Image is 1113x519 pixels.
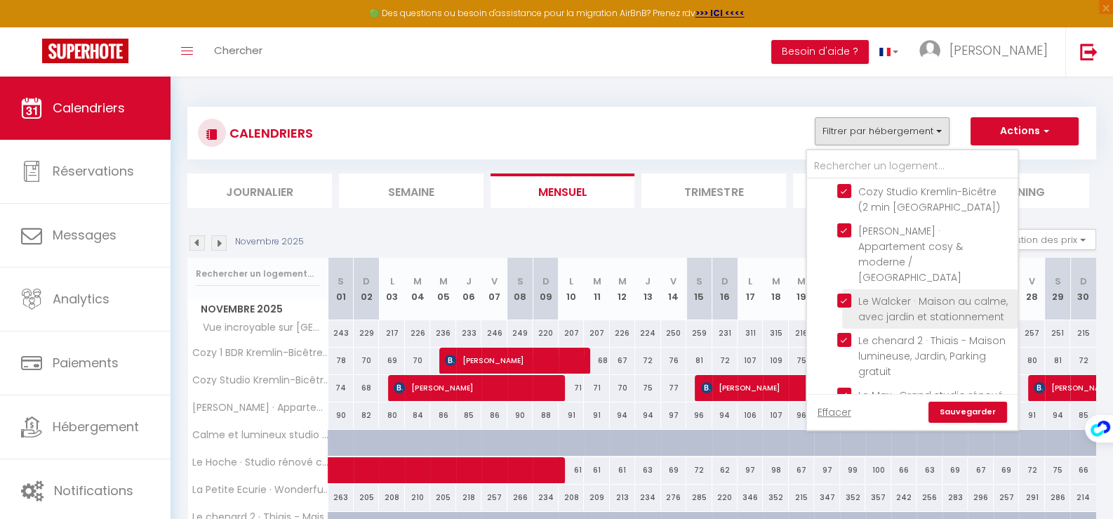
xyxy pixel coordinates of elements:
[379,402,404,428] div: 80
[445,347,580,374] span: [PERSON_NAME]
[507,485,533,511] div: 266
[481,485,507,511] div: 257
[686,320,712,346] div: 259
[328,402,354,428] div: 90
[53,418,139,435] span: Hébergement
[559,402,584,428] div: 91
[430,402,455,428] div: 86
[1019,485,1044,511] div: 291
[226,117,313,149] h3: CALENDRIERS
[610,320,635,346] div: 226
[928,402,1007,423] a: Sauvegarder
[891,457,917,483] div: 66
[1080,43,1098,60] img: logout
[610,348,635,374] div: 67
[491,173,635,208] li: Mensuel
[793,173,938,208] li: Tâches
[466,275,472,288] abbr: J
[456,402,481,428] div: 85
[507,402,533,428] div: 90
[858,224,963,284] span: [PERSON_NAME] · Appartement cosy & moderne / [GEOGRAPHIC_DATA]
[968,485,993,511] div: 296
[190,485,331,495] span: La Petite Ecurie · Wonderful typical [GEOGRAPHIC_DATA] flat 3 bedrooms / 6 pax
[635,348,660,374] div: 72
[635,402,660,428] div: 94
[721,275,728,288] abbr: D
[748,275,752,288] abbr: L
[738,457,763,483] div: 97
[858,294,1008,324] span: Le Walcker · Maison au calme, avec jardin et stationnement
[1029,275,1035,288] abbr: V
[533,320,558,346] div: 220
[992,229,1096,250] button: Gestion des prix
[840,457,865,483] div: 99
[405,485,430,511] div: 210
[481,258,507,320] th: 07
[328,485,354,511] div: 263
[507,258,533,320] th: 08
[354,375,379,401] div: 68
[481,320,507,346] div: 246
[190,375,331,386] span: Cozy Studio Kremlin-Bicêtre (2 min [GEOGRAPHIC_DATA])
[1019,348,1044,374] div: 80
[1019,320,1044,346] div: 257
[789,320,814,346] div: 216
[635,320,660,346] div: 224
[559,485,584,511] div: 208
[661,375,686,401] div: 77
[1045,457,1070,483] div: 75
[712,348,738,374] div: 72
[188,299,328,320] span: Novembre 2025
[328,348,354,374] div: 78
[405,402,430,428] div: 84
[354,402,379,428] div: 82
[214,43,262,58] span: Chercher
[584,258,609,320] th: 11
[942,485,968,511] div: 283
[806,149,1019,431] div: Filtrer par hébergement
[686,258,712,320] th: 15
[1070,457,1096,483] div: 66
[635,485,660,511] div: 234
[53,354,119,372] span: Paiements
[1045,258,1070,320] th: 29
[686,457,712,483] div: 72
[738,348,763,374] div: 107
[1070,258,1096,320] th: 30
[507,320,533,346] div: 249
[712,402,738,428] div: 94
[190,430,331,440] span: Calme et lumineux studio 2 pax Bastille Voltaire
[584,485,609,511] div: 209
[542,275,549,288] abbr: D
[235,235,304,249] p: Novembre 2025
[858,185,1000,214] span: Cozy Studio Kremlin-Bicêtre (2 min [GEOGRAPHIC_DATA])
[738,485,763,511] div: 346
[439,275,448,288] abbr: M
[917,457,942,483] div: 63
[413,275,422,288] abbr: M
[865,457,891,483] div: 100
[559,258,584,320] th: 10
[701,374,886,401] span: [PERSON_NAME]
[994,485,1019,511] div: 257
[789,457,814,483] div: 67
[1045,320,1070,346] div: 251
[363,275,370,288] abbr: D
[456,258,481,320] th: 06
[949,41,1048,59] span: [PERSON_NAME]
[456,485,481,511] div: 218
[771,40,869,64] button: Besoin d'aide ?
[763,258,788,320] th: 18
[584,375,609,401] div: 71
[204,27,273,77] a: Chercher
[661,320,686,346] div: 250
[942,457,968,483] div: 69
[618,275,627,288] abbr: M
[814,457,839,483] div: 97
[187,173,332,208] li: Journalier
[610,402,635,428] div: 94
[696,275,702,288] abbr: S
[456,320,481,346] div: 233
[695,7,745,19] a: >>> ICI <<<<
